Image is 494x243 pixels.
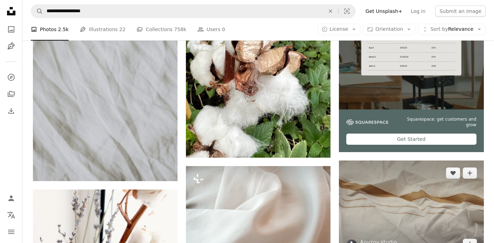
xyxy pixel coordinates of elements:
a: Collections 758k [137,18,186,41]
a: Log in [406,6,430,17]
div: Get Started [346,134,476,145]
a: a close up of a bed with a white and gold comforter [339,205,483,212]
button: Orientation [363,24,415,35]
span: License [330,26,348,32]
a: Illustrations 22 [80,18,125,41]
a: Home — Unsplash [4,4,18,20]
span: 758k [174,26,186,33]
a: A close up of a white sheet on a bed [186,211,331,217]
a: Illustrations [4,39,18,53]
span: Relevance [430,26,473,33]
a: a close up of a white surface [33,70,178,76]
a: a close up of a cotton plant with leaves [186,58,331,64]
form: Find visuals sitewide [31,4,356,18]
a: Explore [4,70,18,84]
a: Photos [4,22,18,36]
a: Collections [4,87,18,101]
a: Get Unsplash+ [361,6,406,17]
a: Users 0 [197,18,225,41]
a: Download History [4,104,18,118]
button: Clear [323,5,338,18]
button: License [318,24,361,35]
button: Search Unsplash [31,5,43,18]
span: 0 [222,26,225,33]
button: Add to Collection [463,167,477,179]
button: Visual search [339,5,355,18]
button: Like [446,167,460,179]
button: Submit an image [435,6,486,17]
button: Menu [4,225,18,239]
img: file-1747939142011-51e5cc87e3c9 [346,119,388,126]
span: Sort by [430,26,448,32]
span: 22 [119,26,126,33]
a: Log in / Sign up [4,191,18,205]
span: Squarespace: get customers and grow [397,116,476,128]
span: Orientation [375,26,403,32]
button: Language [4,208,18,222]
button: Sort byRelevance [418,24,486,35]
